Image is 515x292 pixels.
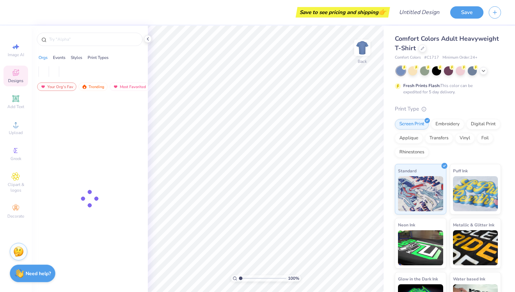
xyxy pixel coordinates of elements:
[297,7,388,18] div: Save to see pricing and shipping
[450,6,483,19] button: Save
[455,133,475,144] div: Vinyl
[8,78,23,84] span: Designs
[431,119,464,130] div: Embroidery
[425,133,453,144] div: Transfers
[110,82,149,91] div: Most Favorited
[453,221,494,228] span: Metallic & Glitter Ink
[403,83,440,88] strong: Fresh Prints Flash:
[398,167,417,174] span: Standard
[395,55,421,61] span: Comfort Colors
[453,230,498,265] img: Metallic & Glitter Ink
[395,105,501,113] div: Print Type
[40,84,46,89] img: most_fav.gif
[7,213,24,219] span: Decorate
[48,36,138,43] input: Try "Alpha"
[403,82,489,95] div: This color can be expedited for 5 day delivery.
[453,176,498,211] img: Puff Ink
[395,119,429,130] div: Screen Print
[82,84,87,89] img: trending.gif
[113,84,118,89] img: most_fav.gif
[393,5,445,19] input: Untitled Design
[88,54,109,61] div: Print Types
[442,55,478,61] span: Minimum Order: 24 +
[477,133,493,144] div: Foil
[9,130,23,135] span: Upload
[453,275,485,283] span: Water based Ink
[8,52,24,58] span: Image AI
[466,119,500,130] div: Digital Print
[7,104,24,109] span: Add Text
[398,221,415,228] span: Neon Ink
[453,167,468,174] span: Puff Ink
[26,270,51,277] strong: Need help?
[395,147,429,158] div: Rhinestones
[39,54,48,61] div: Orgs
[378,8,386,16] span: 👉
[395,133,423,144] div: Applique
[355,41,369,55] img: Back
[424,55,439,61] span: # C1717
[288,275,299,281] span: 100 %
[4,182,28,193] span: Clipart & logos
[398,230,443,265] img: Neon Ink
[71,54,82,61] div: Styles
[11,156,21,161] span: Greek
[398,176,443,211] img: Standard
[358,58,367,65] div: Back
[37,82,76,91] div: Your Org's Fav
[398,275,438,283] span: Glow in the Dark Ink
[395,34,499,52] span: Comfort Colors Adult Heavyweight T-Shirt
[78,82,108,91] div: Trending
[53,54,66,61] div: Events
